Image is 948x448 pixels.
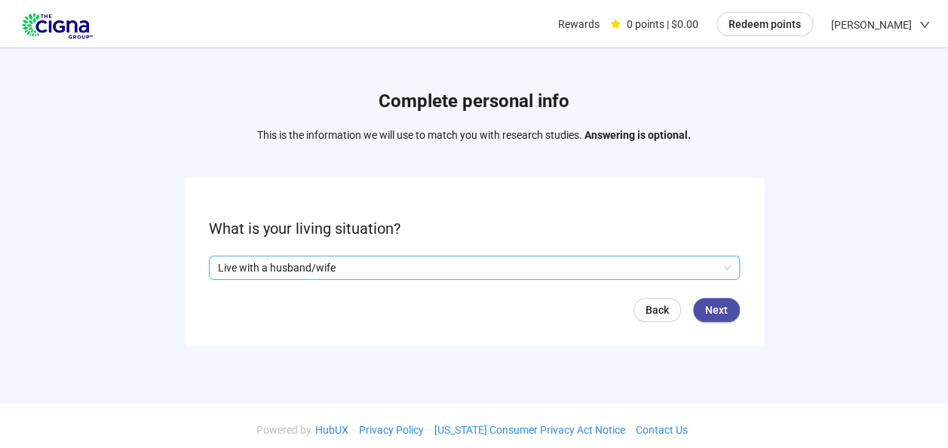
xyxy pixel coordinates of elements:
[256,422,692,438] div: · · ·
[716,12,813,36] button: Redeem points
[729,16,801,32] span: Redeem points
[209,217,740,241] p: What is your living situation?
[693,298,740,322] button: Next
[919,20,930,30] span: down
[218,256,717,279] p: Live with a husband/wife
[705,302,728,318] span: Next
[257,127,691,143] p: This is the information we will use to match you with research studies.
[257,87,691,116] h1: Complete personal info
[610,19,621,29] span: star
[646,302,669,318] span: Back
[256,424,311,436] span: Powered by
[431,424,629,436] a: [US_STATE] Consumer Privacy Act Notice
[311,424,352,436] a: HubUX
[584,129,691,141] strong: Answering is optional.
[355,424,428,436] a: Privacy Policy
[634,298,681,322] a: Back
[632,424,692,436] a: Contact Us
[831,1,912,49] span: [PERSON_NAME]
